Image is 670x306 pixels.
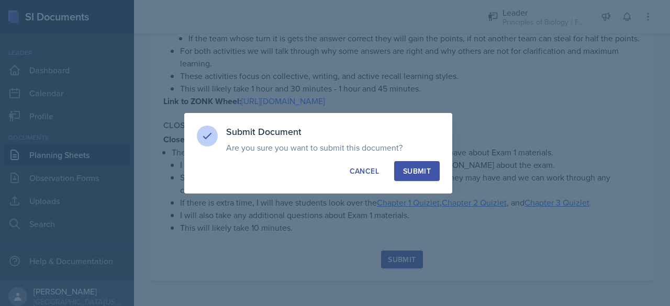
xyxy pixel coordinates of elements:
[226,126,440,138] h3: Submit Document
[341,161,388,181] button: Cancel
[350,166,379,176] div: Cancel
[394,161,440,181] button: Submit
[403,166,431,176] div: Submit
[226,142,440,153] p: Are you sure you want to submit this document?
